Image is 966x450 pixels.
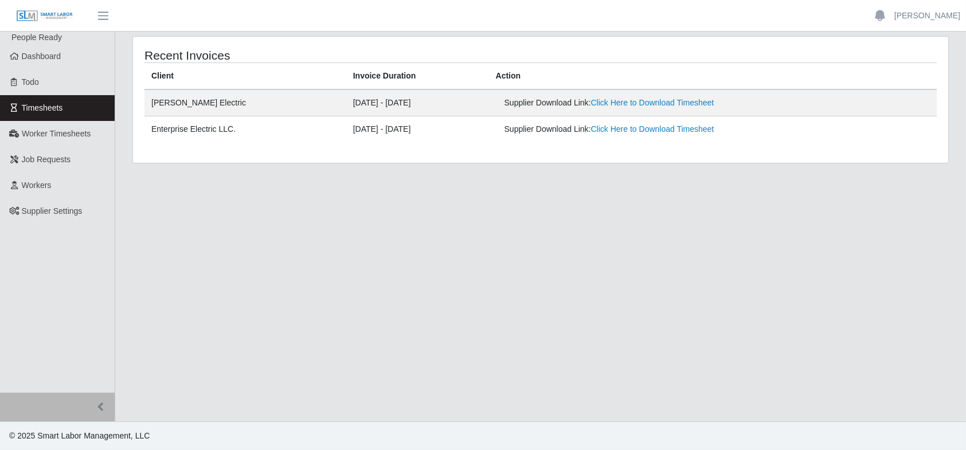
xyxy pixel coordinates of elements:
[144,116,346,143] td: Enterprise Electric LLC.
[144,63,346,90] th: Client
[22,77,39,87] span: Todo
[144,89,346,116] td: [PERSON_NAME] Electric
[591,98,714,107] a: Click Here to Download Timesheet
[22,103,63,112] span: Timesheets
[22,129,91,138] span: Worker Timesheets
[11,33,62,42] span: People Ready
[591,124,714,134] a: Click Here to Download Timesheet
[489,63,937,90] th: Action
[22,52,61,61] span: Dashboard
[22,155,71,164] span: Job Requests
[346,89,489,116] td: [DATE] - [DATE]
[346,63,489,90] th: Invoice Duration
[144,48,464,62] h4: Recent Invoices
[346,116,489,143] td: [DATE] - [DATE]
[504,97,777,109] div: Supplier Download Link:
[894,10,960,22] a: [PERSON_NAME]
[22,181,52,190] span: Workers
[22,206,83,216] span: Supplier Settings
[16,10,73,22] img: SLM Logo
[9,431,150,440] span: © 2025 Smart Labor Management, LLC
[504,123,777,135] div: Supplier Download Link:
